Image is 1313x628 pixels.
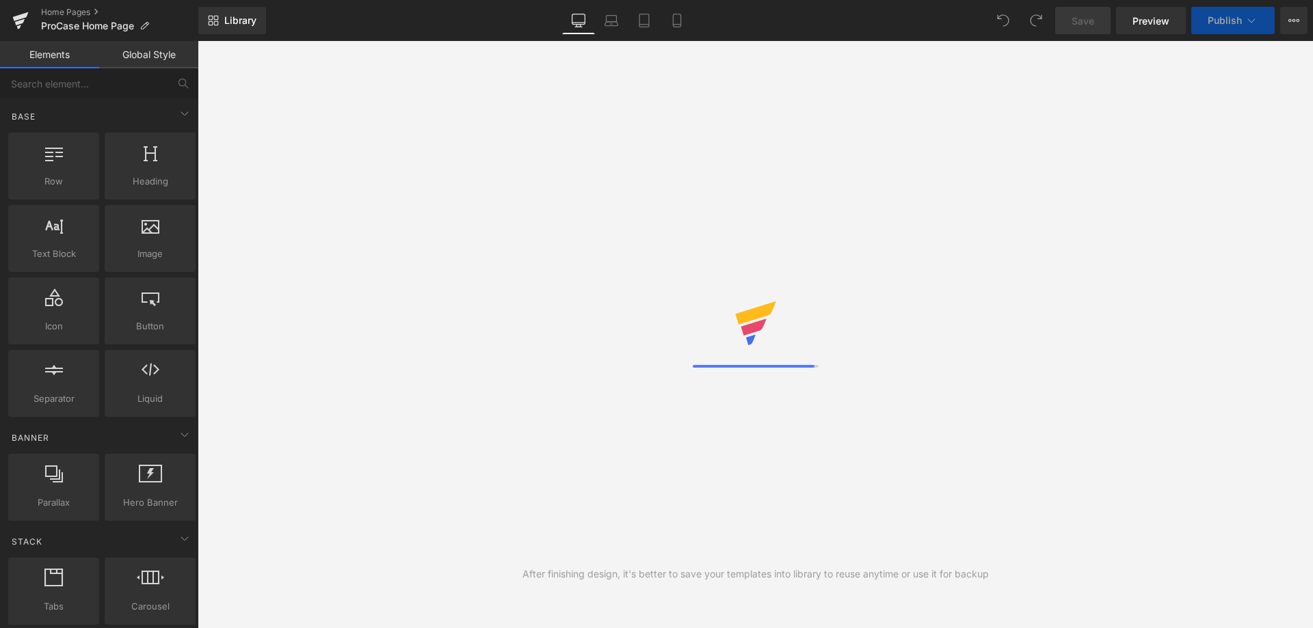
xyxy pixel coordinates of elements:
a: Preview [1116,7,1186,34]
span: Parallax [12,495,95,510]
button: More [1280,7,1308,34]
span: Save [1072,14,1094,28]
span: Image [109,247,191,261]
span: Publish [1208,15,1242,26]
span: ProCase Home Page [41,21,134,31]
span: Library [224,14,256,27]
span: Text Block [12,247,95,261]
a: Mobile [661,7,693,34]
span: Button [109,319,191,333]
a: Home Pages [41,7,198,18]
div: After finishing design, it's better to save your templates into library to reuse anytime or use i... [522,566,989,582]
span: Icon [12,319,95,333]
span: Banner [10,431,51,444]
span: Hero Banner [109,495,191,510]
span: Carousel [109,599,191,614]
span: Row [12,174,95,189]
span: Preview [1132,14,1169,28]
a: New Library [198,7,266,34]
a: Global Style [99,41,198,68]
a: Laptop [595,7,628,34]
span: Stack [10,535,44,548]
span: Base [10,110,37,123]
span: Separator [12,392,95,406]
a: Desktop [562,7,595,34]
span: Heading [109,174,191,189]
button: Publish [1191,7,1275,34]
a: Tablet [628,7,661,34]
span: Tabs [12,599,95,614]
button: Undo [990,7,1017,34]
span: Liquid [109,392,191,406]
button: Redo [1022,7,1050,34]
